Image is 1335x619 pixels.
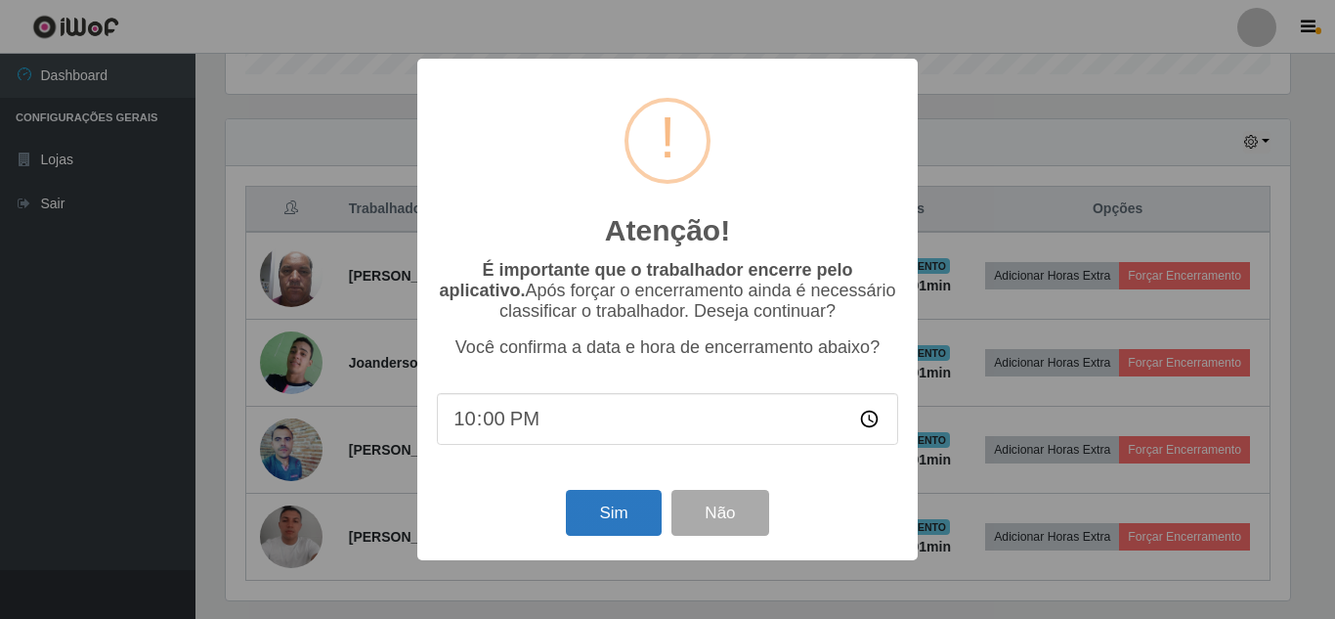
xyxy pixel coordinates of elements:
button: Sim [566,490,661,536]
button: Não [671,490,768,536]
p: Você confirma a data e hora de encerramento abaixo? [437,337,898,358]
p: Após forçar o encerramento ainda é necessário classificar o trabalhador. Deseja continuar? [437,260,898,322]
h2: Atenção! [605,213,730,248]
b: É importante que o trabalhador encerre pelo aplicativo. [439,260,852,300]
